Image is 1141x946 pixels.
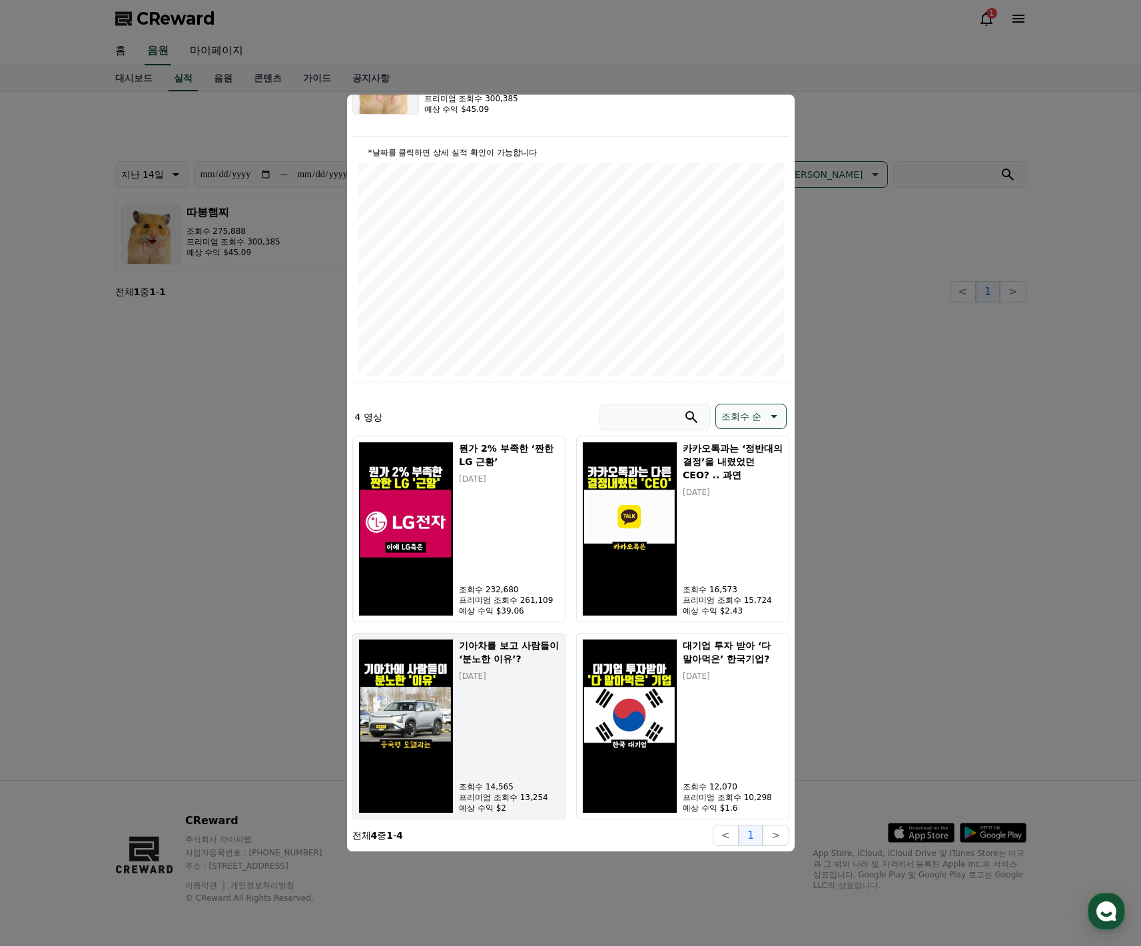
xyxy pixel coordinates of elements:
[683,442,783,482] h5: 카카오톡과는 ‘정반대의 결정’을 내렸었던 CEO? .. 과연
[459,595,559,606] p: 프리미엄 조회수 261,109
[459,606,559,616] p: 예상 수익 $39.06
[739,825,763,846] button: 1
[424,93,518,104] p: 프리미엄 조회수 300,385
[206,442,222,453] span: 설정
[459,639,559,666] h5: 기아차를 보고 사람들이 ‘분노한 이유’?
[683,803,783,813] p: 예상 수익 $1.6
[386,830,393,841] strong: 1
[459,792,559,803] p: 프리미엄 조회수 13,254
[358,639,454,813] img: 기아차를 보고 사람들이 ‘분노한 이유’?
[352,829,403,842] p: 전체 중 -
[358,442,454,616] img: 뭔가 2% 부족한 ‘짠한 LG 근황’
[683,487,783,498] p: [DATE]
[715,404,786,429] button: 조회수 순
[763,825,789,846] button: >
[172,422,256,456] a: 설정
[683,639,783,666] h5: 대기업 투자 받아 ‘다 말아먹은’ 한국기업?
[576,633,789,819] button: 대기업 투자 받아 ‘다 말아먹은’ 한국기업? 대기업 투자 받아 ‘다 말아먹은’ 한국기업? [DATE] 조회수 12,070 프리미엄 조회수 10,298 예상 수익 $1.6
[459,803,559,813] p: 예상 수익 $2
[683,606,783,616] p: 예상 수익 $2.43
[459,584,559,595] p: 조회수 232,680
[358,147,784,158] p: *날짜를 클릭하면 상세 실적 확인이 가능합니다
[683,792,783,803] p: 프리미엄 조회수 10,298
[396,830,403,841] strong: 4
[582,442,678,616] img: 카카오톡과는 ‘정반대의 결정’을 내렸었던 CEO? .. 과연
[576,436,789,622] button: 카카오톡과는 ‘정반대의 결정’을 내렸었던 CEO? .. 과연 카카오톡과는 ‘정반대의 결정’을 내렸었던 CEO? .. 과연 [DATE] 조회수 16,573 프리미엄 조회수 15...
[352,633,566,819] button: 기아차를 보고 사람들이 ‘분노한 이유’? 기아차를 보고 사람들이 ‘분노한 이유’? [DATE] 조회수 14,565 프리미엄 조회수 13,254 예상 수익 $2
[4,422,88,456] a: 홈
[582,639,678,813] img: 대기업 투자 받아 ‘다 말아먹은’ 한국기업?
[352,436,566,622] button: 뭔가 2% 부족한 ‘짠한 LG 근황’ 뭔가 2% 부족한 ‘짠한 LG 근황’ [DATE] 조회수 232,680 프리미엄 조회수 261,109 예상 수익 $39.06
[459,442,559,468] h5: 뭔가 2% 부족한 ‘짠한 LG 근황’
[683,595,783,606] p: 프리미엄 조회수 15,724
[347,95,795,851] div: modal
[683,584,783,595] p: 조회수 16,573
[459,781,559,792] p: 조회수 14,565
[355,410,382,424] p: 4 영상
[88,422,172,456] a: 대화
[459,671,559,682] p: [DATE]
[683,671,783,682] p: [DATE]
[122,443,138,454] span: 대화
[42,442,50,453] span: 홈
[713,825,739,846] button: <
[721,407,761,426] p: 조회수 순
[371,830,378,841] strong: 4
[424,104,518,115] p: 예상 수익 $45.09
[683,781,783,792] p: 조회수 12,070
[459,474,559,484] p: [DATE]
